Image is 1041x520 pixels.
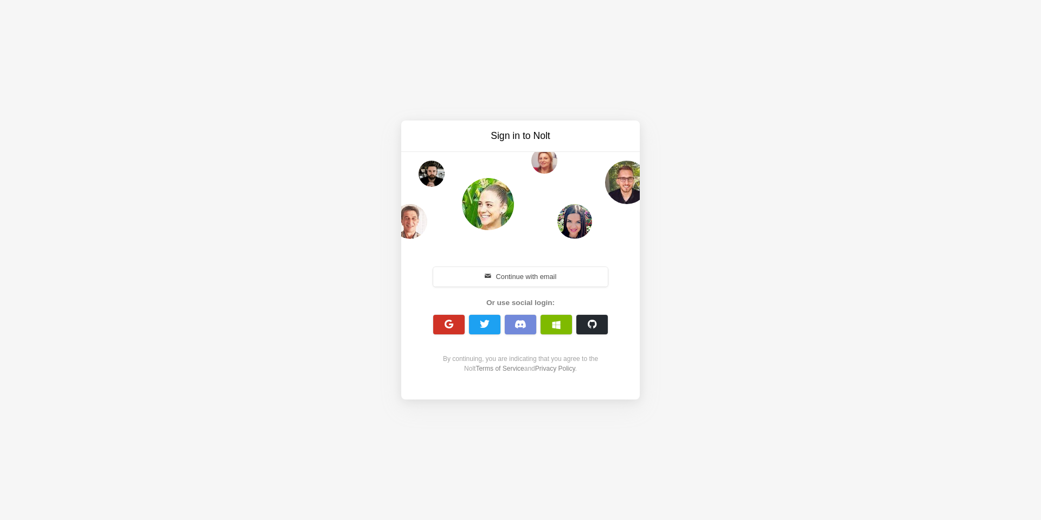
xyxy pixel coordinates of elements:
[427,297,614,308] div: Or use social login:
[427,354,614,373] div: By continuing, you are indicating that you agree to the Nolt and .
[535,365,575,372] a: Privacy Policy
[475,365,524,372] a: Terms of Service
[433,267,608,287] button: Continue with email
[429,129,612,143] h3: Sign in to Nolt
